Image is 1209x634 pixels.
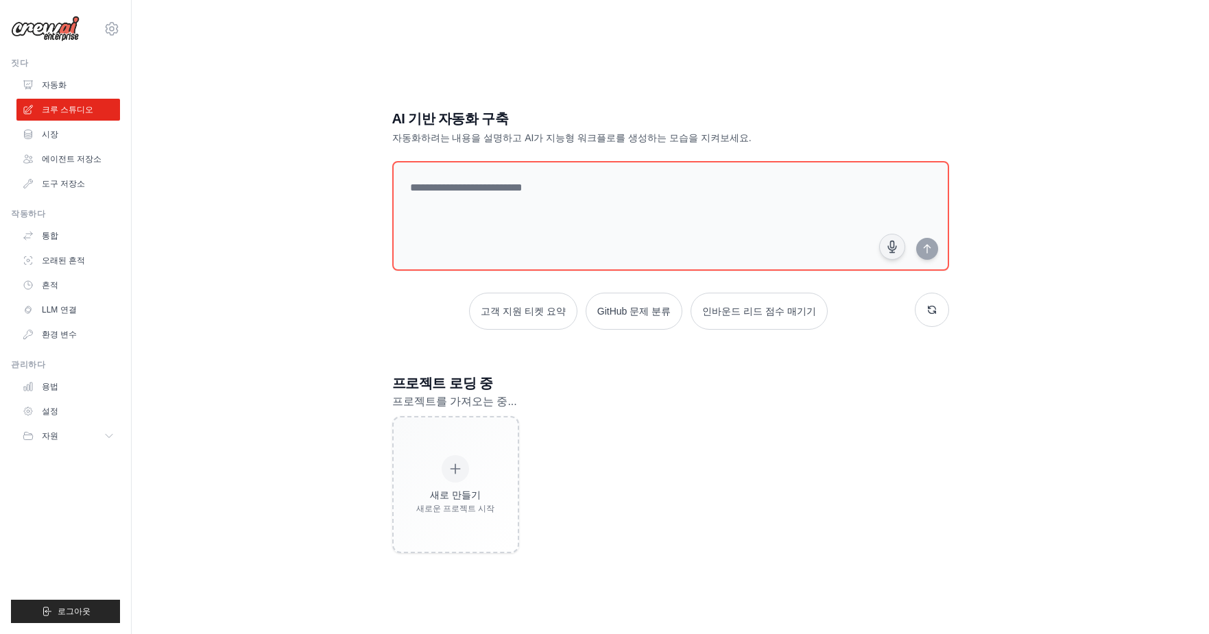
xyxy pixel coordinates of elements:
[416,504,495,513] font: 새로운 프로젝트 시작
[42,382,58,391] font: 용법
[16,376,120,398] a: 용법
[16,324,120,345] a: 환경 변수
[11,16,80,42] img: 심벌 마크
[16,173,120,195] a: 도구 저장소
[702,306,816,317] font: 인바운드 리드 점수 매기기
[16,148,120,170] a: 에이전트 저장소
[11,58,28,68] font: 짓다
[42,231,58,241] font: 통합
[392,111,508,126] font: AI 기반 자동화 구축
[16,425,120,447] button: 자원
[392,132,752,143] font: 자동화하려는 내용을 설명하고 AI가 지능형 워크플로를 생성하는 모습을 지켜보세요.
[16,74,120,96] a: 자동화
[16,225,120,247] a: 통합
[42,179,85,188] font: 도구 저장소
[392,395,517,407] font: 프로젝트를 가져오는 중...
[42,105,93,114] font: 크루 스튜디오
[586,293,682,330] button: GitHub 문제 분류
[11,209,45,219] font: 작동하다
[597,306,671,317] font: GitHub 문제 분류
[879,234,905,260] button: 클릭하여 자동화 아이디어를 말해보세요
[42,431,58,441] font: 자원
[42,280,58,290] font: 흔적
[16,249,120,271] a: 오래된 흔적
[915,293,949,327] button: 새로운 제안을 받으세요
[42,130,58,139] font: 시장
[11,360,45,369] font: 관리하다
[42,305,77,315] font: LLM 연결
[58,607,91,616] font: 로그아웃
[16,400,120,422] a: 설정
[469,293,577,330] button: 고객 지원 티켓 요약
[691,293,828,330] button: 인바운드 리드 점수 매기기
[42,154,101,164] font: 에이전트 저장소
[392,376,494,391] font: 프로젝트 로딩 중
[42,330,77,339] font: 환경 변수
[16,99,120,121] a: 크루 스튜디오
[430,489,481,500] font: 새로 만들기
[16,123,120,145] a: 시장
[42,256,85,265] font: 오래된 흔적
[481,306,566,317] font: 고객 지원 티켓 요약
[42,406,58,416] font: 설정
[42,80,67,90] font: 자동화
[11,600,120,623] button: 로그아웃
[16,274,120,296] a: 흔적
[16,299,120,321] a: LLM 연결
